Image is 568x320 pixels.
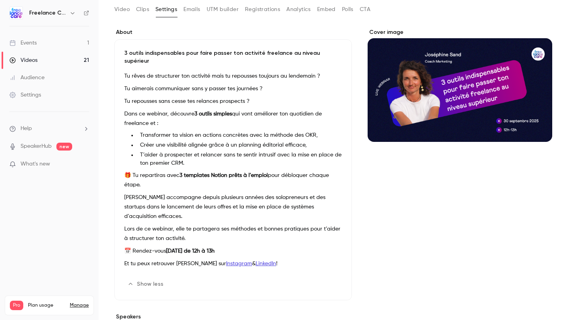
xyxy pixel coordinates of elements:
[368,28,552,36] label: Cover image
[10,301,23,310] span: Pro
[256,261,276,266] a: LinkedIn
[179,173,268,178] strong: 3 templates Notion prêts à l’emploi
[368,28,552,142] section: Cover image
[124,49,342,65] p: 3 outils indispensables pour faire passer ton activité freelance au niveau supérieur
[9,125,89,133] li: help-dropdown-opener
[207,3,239,16] button: UTM builder
[124,278,168,290] button: Show less
[342,3,353,16] button: Polls
[114,28,352,36] label: About
[124,259,342,268] p: Et tu peux retrouver [PERSON_NAME] sur & !
[194,111,232,117] strong: 3 outils simples
[317,3,336,16] button: Embed
[124,193,342,221] p: [PERSON_NAME] accompagne depuis plusieurs années des solopreneurs et des startups dans le lanceme...
[9,39,37,47] div: Events
[80,161,89,168] iframe: Noticeable Trigger
[124,97,342,106] p: Tu repousses sans cesse tes relances prospects ?
[10,7,22,19] img: Freelance Care
[137,131,342,140] li: Transformer ta vision en actions concrètes avec la méthode des OKR,
[21,142,52,151] a: SpeakerHub
[245,3,280,16] button: Registrations
[360,3,370,16] button: CTA
[9,74,45,82] div: Audience
[28,302,65,309] span: Plan usage
[166,248,215,254] strong: [DATE] de 12h à 13h
[124,84,342,93] p: Tu aimerais communiquer sans y passer tes journées ?
[136,3,149,16] button: Clips
[137,141,342,149] li: Créer une visibilité alignée grâce à un planning éditorial efficace,
[124,246,342,256] p: 📅 Rendez-vous
[9,56,37,64] div: Videos
[226,261,252,266] a: Instagram
[114,3,130,16] button: Video
[124,224,342,243] p: Lors de ce webinar, elle te partagera ses méthodes et bonnes pratiques pour t’aider à structurer ...
[21,160,50,168] span: What's new
[56,143,72,151] span: new
[124,71,342,81] p: Tu rêves de structurer ton activité mais tu repousses toujours au lendemain ?
[155,3,177,16] button: Settings
[70,302,89,309] a: Manage
[137,151,342,167] li: T’aider à prospecter et relancer sans te sentir intrusif avec la mise en place de ton premier CRM.
[9,91,41,99] div: Settings
[21,125,32,133] span: Help
[124,171,342,190] p: 🎁 Tu repartiras avec pour débloquer chaque étape.
[286,3,311,16] button: Analytics
[124,109,342,128] p: Dans ce webinar, découvre qui vont améliorer ton quotidien de freelance et :
[29,9,66,17] h6: Freelance Care
[183,3,200,16] button: Emails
